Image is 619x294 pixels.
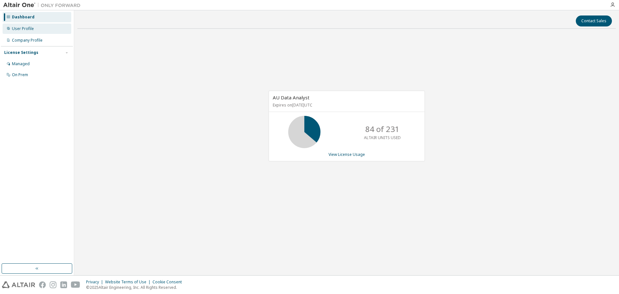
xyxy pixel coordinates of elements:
p: Expires on [DATE] UTC [273,102,419,108]
img: facebook.svg [39,281,46,288]
div: User Profile [12,26,34,31]
img: linkedin.svg [60,281,67,288]
div: License Settings [4,50,38,55]
p: © 2025 Altair Engineering, Inc. All Rights Reserved. [86,285,186,290]
img: altair_logo.svg [2,281,35,288]
div: Managed [12,61,30,66]
div: Website Terms of Use [105,279,152,285]
div: Cookie Consent [152,279,186,285]
div: Privacy [86,279,105,285]
p: 84 of 231 [365,124,399,135]
img: youtube.svg [71,281,80,288]
button: Contact Sales [576,15,612,26]
div: Dashboard [12,15,34,20]
img: Altair One [3,2,84,8]
p: ALTAIR UNITS USED [364,135,401,140]
img: instagram.svg [50,281,56,288]
a: View License Usage [329,152,365,157]
div: On Prem [12,72,28,77]
div: Company Profile [12,38,43,43]
span: AU Data Analyst [273,94,309,101]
